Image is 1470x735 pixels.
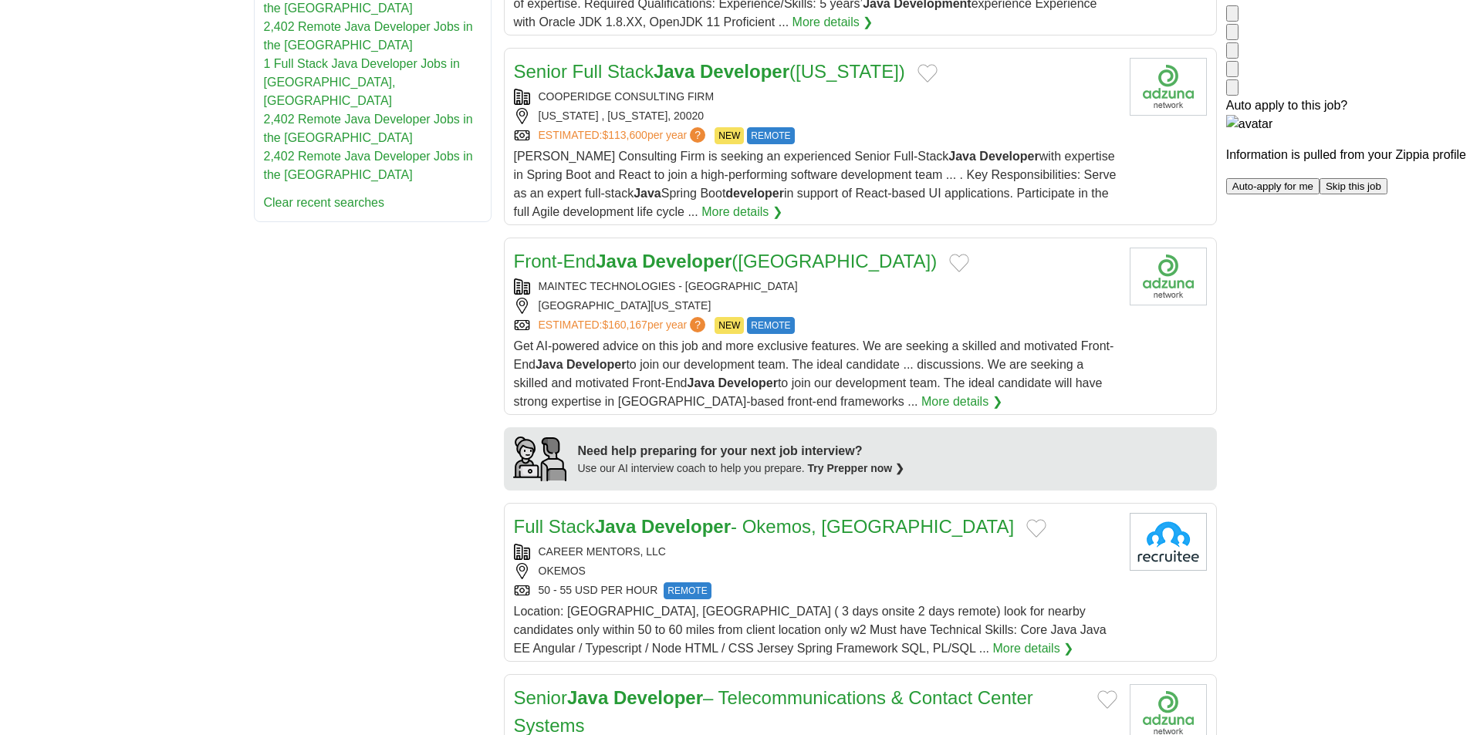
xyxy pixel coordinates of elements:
strong: Developer [641,516,731,537]
span: NEW [715,317,744,334]
strong: Java [567,687,608,708]
span: Location: [GEOGRAPHIC_DATA], [GEOGRAPHIC_DATA] ( 3 days onsite 2 days remote) look for nearby can... [514,605,1107,655]
span: ? [690,317,705,332]
a: More details ❯ [921,393,1002,411]
a: More details ❯ [701,203,782,221]
button: Add to favorite jobs [1097,690,1117,709]
div: [US_STATE] , [US_STATE], 20020 [514,108,1117,124]
a: Clear recent searches [264,196,385,209]
a: 2,402 Remote Java Developer Jobs in the [GEOGRAPHIC_DATA] [264,113,473,144]
span: $160,167 [602,319,647,331]
span: REMOTE [747,127,794,144]
a: 2,402 Remote Java Developer Jobs in the [GEOGRAPHIC_DATA] [264,150,473,181]
a: 2,402 Remote Java Developer Jobs in the [GEOGRAPHIC_DATA] [264,20,473,52]
strong: Developer [613,687,703,708]
div: COOPERIDGE CONSULTING FIRM [514,89,1117,105]
strong: developer [725,187,784,200]
a: 1 Full Stack Java Developer Jobs in [GEOGRAPHIC_DATA], [GEOGRAPHIC_DATA] [264,57,460,107]
img: Company logo [1130,248,1207,305]
strong: Developer [979,150,1039,163]
strong: Java [634,187,661,200]
a: More details ❯ [792,13,874,32]
button: Add to favorite jobs [917,64,938,83]
button: Add to favorite jobs [1026,519,1046,538]
strong: Java [536,358,563,371]
span: REMOTE [747,317,794,334]
a: Senior Full StackJava Developer([US_STATE]) [514,61,905,82]
span: NEW [715,127,744,144]
div: 50 - 55 USD PER HOUR [514,582,1117,599]
span: REMOTE [664,582,711,599]
img: Company logo [1130,513,1207,571]
a: ESTIMATED:$160,167per year? [539,317,709,334]
strong: Java [948,150,976,163]
span: [PERSON_NAME] Consulting Firm is seeking an experienced Senior Full-Stack with expertise in Sprin... [514,150,1117,218]
div: [GEOGRAPHIC_DATA][US_STATE] [514,298,1117,314]
strong: Java [596,251,637,271]
strong: Java [654,61,694,82]
strong: Developer [700,61,789,82]
strong: Developer [718,376,778,389]
strong: Java [688,376,715,389]
strong: Developer [566,358,626,371]
strong: Developer [642,251,732,271]
button: Add to favorite jobs [949,254,969,272]
div: MAINTEC TECHNOLOGIES - [GEOGRAPHIC_DATA] [514,278,1117,295]
a: Try Prepper now ❯ [808,462,905,474]
a: More details ❯ [992,639,1073,658]
span: Get AI-powered advice on this job and more exclusive features. We are seeking a skilled and motiv... [514,339,1114,408]
strong: Java [595,516,636,537]
a: ESTIMATED:$113,600per year? [539,127,709,144]
img: Company logo [1130,58,1207,116]
div: Need help preparing for your next job interview? [578,442,905,460]
span: $113,600 [602,129,647,141]
div: OKEMOS [514,563,1117,579]
a: Front-EndJava Developer([GEOGRAPHIC_DATA]) [514,251,938,271]
div: CAREER MENTORS, LLC [514,544,1117,560]
div: Use our AI interview coach to help you prepare. [578,460,905,477]
a: Full StackJava Developer- Okemos, [GEOGRAPHIC_DATA] [514,516,1015,537]
span: ? [690,127,705,143]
